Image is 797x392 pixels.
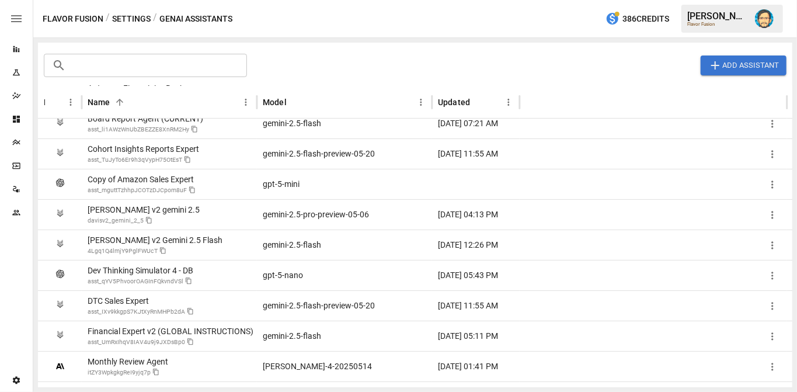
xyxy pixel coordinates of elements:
[88,126,189,133] div: asst_li1AWzWnUbZBEZZE8XnRM2Hy
[88,296,194,306] div: DTC Sales Expert
[56,270,64,278] img: openai
[44,200,76,230] div: VertexAI
[432,108,520,138] div: 08/06/2025 07:21 AM
[687,22,748,27] div: Flavor Fusion
[701,55,786,75] button: Add Assistant
[112,94,128,110] button: Sort
[153,12,157,26] div: /
[56,148,64,157] img: vertexai
[56,363,64,369] img: anthropicai
[263,109,321,138] span: gemini-2.5-flash
[56,240,64,248] img: vertexai
[56,209,64,217] img: vertexai
[88,247,158,255] div: 4Lgq1Q4lmjY9PglFWUcT
[43,12,103,26] button: Flavor Fusion
[88,114,203,123] div: Board Report Agent (CURRENT)
[263,169,300,199] span: gpt-5-mini
[46,94,62,110] button: Sort
[88,186,187,194] div: asst_mguttTzhhpJCOTzDJCpom8uF
[88,217,144,224] div: davisv2_gemini_2_5
[263,321,321,351] span: gemini-2.5-flash
[263,261,303,290] span: gpt-5-nano
[88,144,199,154] div: Cohort Insights Reports Expert
[263,352,372,381] span: [PERSON_NAME]-4-20250514
[88,175,196,184] div: Copy of Amazon Sales Expert
[88,277,183,285] div: asst_qYV5PhvoorOAGInFQkvndVSl
[88,327,253,336] div: Financial Expert v2 (GLOBAL INSTRUCTIONS)
[601,8,674,30] button: 386Credits
[88,205,200,214] div: [PERSON_NAME] v2 gemini 2.5
[88,357,168,366] div: Monthly Review Agent
[432,199,520,230] div: 06/20/2025 04:13 PM
[44,321,76,351] div: VertexAI
[432,351,520,381] div: 06/26/2025 01:41 PM
[748,2,781,35] button: Dana Basken
[112,12,151,26] button: Settings
[88,156,182,164] div: asst_TuJyTo6Er9h3qVypH75OtEsT
[88,235,222,245] div: [PERSON_NAME] v2 Gemini 2.5 Flash
[88,338,185,346] div: asst_UmRxIhqV8IAV4u9j9JXDsBp0
[622,12,669,26] span: 386 Credits
[56,179,64,187] img: openai
[44,169,76,199] div: OpenAI
[56,331,64,339] img: vertexai
[238,94,254,110] button: Name column menu
[432,321,520,351] div: 06/18/2025 05:11 PM
[263,200,369,230] span: gemini-2.5-pro-preview-05-06
[413,94,429,110] button: Model column menu
[288,94,304,110] button: Sort
[62,94,79,110] button: Provider column menu
[44,352,76,381] div: AnthropicAI
[44,98,45,107] div: Provider
[56,118,64,126] img: vertexai
[432,138,520,169] div: 06/26/2025 11:55 AM
[432,230,520,260] div: 06/24/2025 12:26 PM
[44,291,76,321] div: VertexAI
[56,300,64,308] img: vertexai
[88,98,110,107] div: Name
[500,94,517,110] button: Updated column menu
[88,369,151,376] div: itZY3WpkgkgReI9yjq7p
[471,94,488,110] button: Sort
[263,291,375,321] span: gemini-2.5-flash-preview-05-20
[44,139,76,169] div: VertexAI
[432,290,520,321] div: 06/26/2025 11:55 AM
[755,9,774,28] img: Dana Basken
[438,98,470,107] div: Updated
[88,308,185,315] div: asst_IXv9kkgpS7KJtXyRnMHPb2dA
[432,260,520,290] div: 09/09/2025 05:43 PM
[263,139,375,169] span: gemini-2.5-flash-preview-05-20
[44,109,76,138] div: VertexAI
[44,230,76,260] div: VertexAI
[263,98,287,107] div: Model
[106,12,110,26] div: /
[88,266,193,275] div: Dev Thinking Simulator 4 - DB
[263,230,321,260] span: gemini-2.5-flash
[44,261,76,290] div: OpenAI
[687,11,748,22] div: [PERSON_NAME]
